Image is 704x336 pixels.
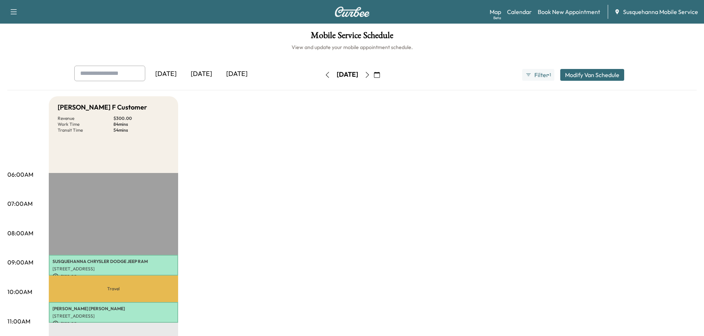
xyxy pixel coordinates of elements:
img: Curbee Logo [334,7,370,17]
a: Book New Appointment [538,7,600,16]
div: Beta [493,15,501,21]
div: [DATE] [337,70,358,79]
span: Filter [534,70,548,79]
p: [PERSON_NAME] [PERSON_NAME] [52,306,174,312]
h5: [PERSON_NAME] F Customer [58,102,147,112]
a: Calendar [507,7,532,16]
span: 1 [550,72,551,78]
p: 11:00AM [7,317,30,326]
p: 06:00AM [7,170,33,179]
p: 54 mins [113,127,169,133]
p: Travel [49,276,178,302]
p: Revenue [58,115,113,121]
p: $ 150.00 [52,273,174,280]
h1: Mobile Service Schedule [7,31,697,44]
p: [STREET_ADDRESS] [52,313,174,319]
p: 84 mins [113,121,169,127]
span: Susquehanna Mobile Service [623,7,698,16]
p: 07:00AM [7,199,33,208]
div: [DATE] [184,66,219,83]
p: [STREET_ADDRESS] [52,266,174,272]
p: $ 150.00 [52,321,174,327]
p: Work Time [58,121,113,127]
h6: View and update your mobile appointment schedule. [7,44,697,51]
button: Filter●1 [522,69,554,81]
p: SUSQUEHANNA CHRYSLER DODGE JEEP RAM [52,259,174,264]
div: [DATE] [219,66,255,83]
p: Transit Time [58,127,113,133]
p: 09:00AM [7,258,33,267]
div: [DATE] [148,66,184,83]
a: MapBeta [490,7,501,16]
p: 10:00AM [7,287,32,296]
span: ● [548,73,549,77]
button: Modify Van Schedule [560,69,624,81]
p: $ 300.00 [113,115,169,121]
p: 08:00AM [7,229,33,238]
